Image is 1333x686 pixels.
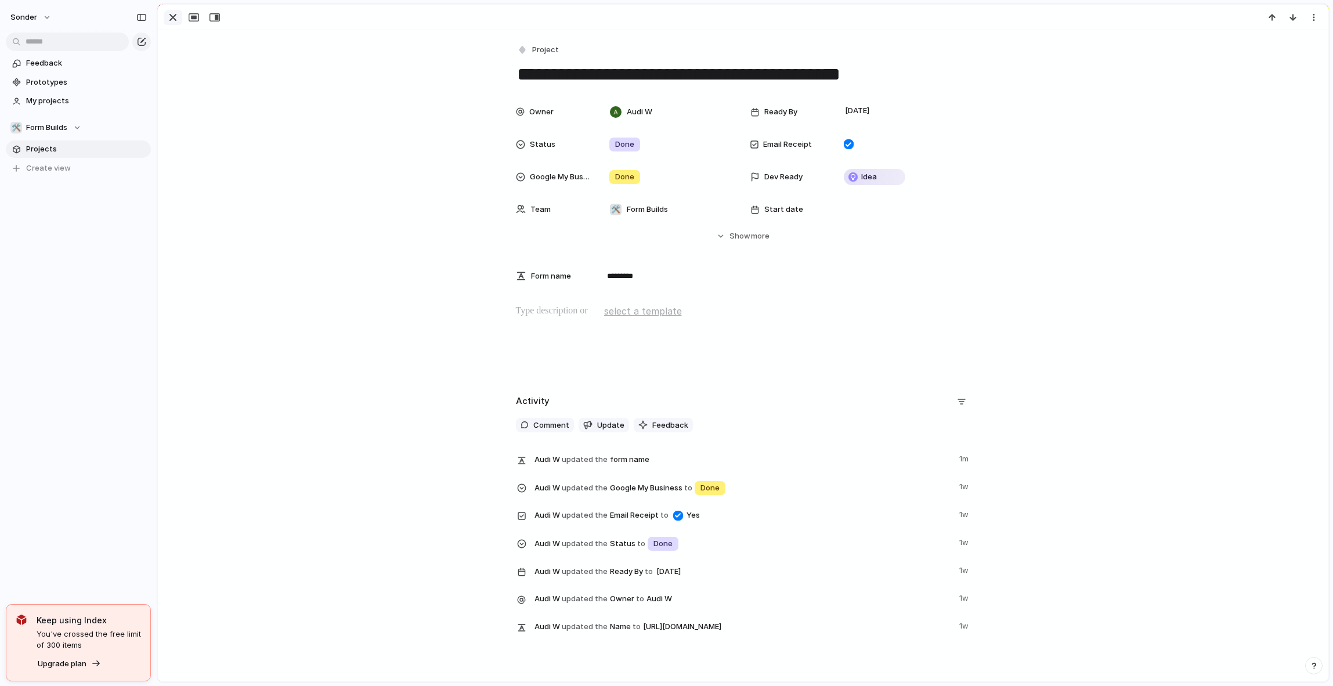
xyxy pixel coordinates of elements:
span: updated the [562,454,608,465]
span: more [751,230,770,242]
span: [DATE] [653,565,684,579]
span: to [636,593,644,605]
span: select a template [604,304,682,318]
a: My projects [6,92,151,110]
a: Prototypes [6,74,151,91]
span: You've crossed the free limit of 300 items [37,629,141,651]
span: Start date [764,204,803,215]
div: 🛠️ [610,204,622,215]
span: 1w [959,590,971,604]
button: 🛠️Form Builds [6,119,151,136]
span: Status [530,139,555,150]
button: sonder [5,8,57,27]
span: to [645,566,653,577]
button: select a template [602,302,684,320]
span: updated the [562,510,608,521]
span: Status [534,535,952,552]
span: Form name [531,270,571,282]
span: updated the [562,538,608,550]
span: to [684,482,692,494]
span: sonder [10,12,37,23]
button: Feedback [634,418,693,433]
span: Name [URL][DOMAIN_NAME] [534,618,952,634]
button: Project [515,42,562,59]
span: My projects [26,95,147,107]
span: Done [615,139,634,150]
span: 1w [959,479,971,493]
a: Feedback [6,55,151,72]
span: Update [597,420,624,431]
button: Update [579,418,629,433]
span: Audi W [534,566,560,577]
span: Ready By [534,562,952,580]
span: 1w [959,535,971,548]
span: 1m [959,451,971,465]
span: to [660,510,669,521]
span: Idea [861,171,877,183]
button: Upgrade plan [34,656,104,672]
span: to [637,538,645,550]
span: Create view [26,163,71,174]
a: Projects [6,140,151,158]
span: 1w [959,618,971,632]
div: 🛠️ [10,122,22,133]
span: updated the [562,482,608,494]
span: 1w [959,507,971,521]
span: Done [700,482,720,494]
span: Owner [529,106,554,118]
span: Comment [533,420,569,431]
span: Keep using Index [37,614,141,626]
span: Email Receipt [763,139,812,150]
span: Dev Ready [764,171,803,183]
span: Audi W [534,482,560,494]
span: Done [615,171,634,183]
span: Project [532,44,559,56]
span: [DATE] [842,104,873,118]
span: Audi W [534,621,560,633]
span: Google My Business [534,479,952,496]
span: Form Builds [26,122,67,133]
span: Audi W [627,106,652,118]
span: Form Builds [627,204,668,215]
button: Comment [516,418,574,433]
span: Team [530,204,551,215]
span: Prototypes [26,77,147,88]
span: Feedback [26,57,147,69]
span: updated the [562,621,608,633]
span: Audi W [534,538,560,550]
span: updated the [562,593,608,605]
span: form name [534,451,952,467]
button: Showmore [516,226,971,247]
span: Audi W [534,510,560,521]
span: Google My Business [530,171,590,183]
span: updated the [562,566,608,577]
span: Yes [687,510,700,521]
span: Audi W [534,454,560,465]
span: Done [653,538,673,550]
span: Feedback [652,420,688,431]
span: Show [729,230,750,242]
span: Audi W [534,593,560,605]
span: 1w [959,562,971,576]
span: Upgrade plan [38,658,86,670]
span: Owner [534,590,952,606]
span: to [633,621,641,633]
span: Ready By [764,106,797,118]
span: Email Receipt [534,507,952,523]
button: Create view [6,160,151,177]
h2: Activity [516,395,550,408]
span: Projects [26,143,147,155]
span: Audi W [646,593,672,605]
